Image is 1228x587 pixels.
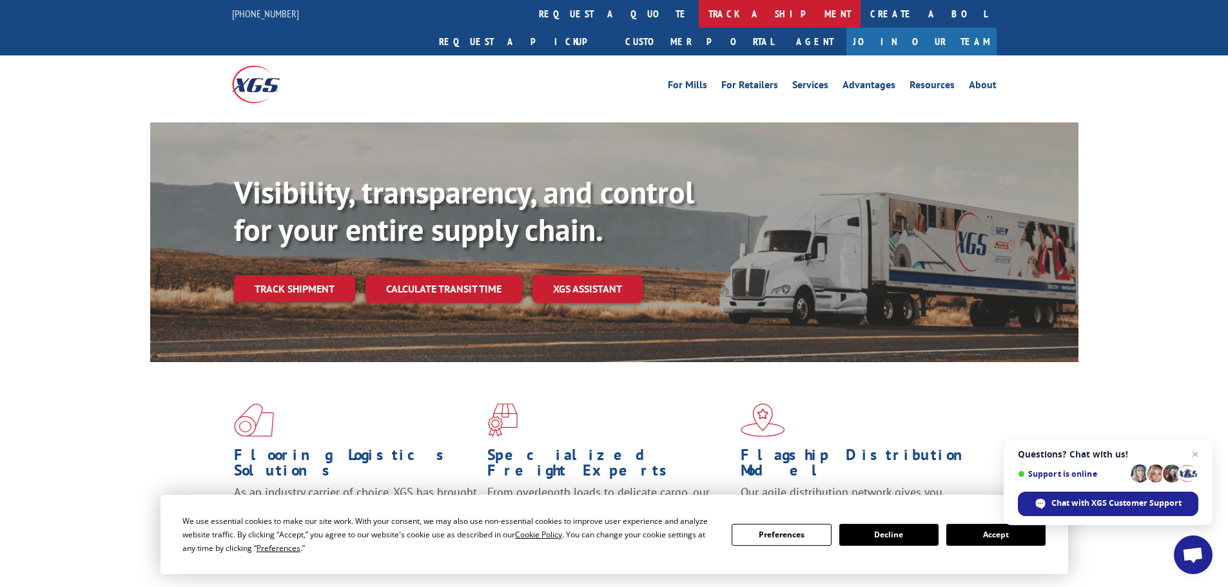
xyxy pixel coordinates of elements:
a: Join Our Team [846,28,997,55]
a: [PHONE_NUMBER] [232,7,299,20]
img: xgs-icon-flagship-distribution-model-red [741,403,785,437]
button: Preferences [732,524,831,546]
button: Accept [946,524,1046,546]
h1: Specialized Freight Experts [487,447,731,485]
div: Cookie Consent Prompt [161,495,1068,574]
a: For Retailers [721,80,778,94]
span: Preferences [257,543,300,553]
h1: Flagship Distribution Model [741,447,984,485]
a: Track shipment [234,275,355,302]
a: Advantages [843,80,895,94]
a: XGS ASSISTANT [532,275,643,303]
a: Request a pickup [429,28,616,55]
span: Support is online [1018,469,1126,479]
span: Questions? Chat with us! [1018,449,1198,459]
img: xgs-icon-total-supply-chain-intelligence-red [234,403,274,437]
p: From overlength loads to delicate cargo, our experienced staff knows the best way to move your fr... [487,485,731,542]
span: As an industry carrier of choice, XGS has brought innovation and dedication to flooring logistics... [234,485,477,530]
a: Services [792,80,828,94]
span: Close chat [1187,447,1203,462]
b: Visibility, transparency, and control for your entire supply chain. [234,172,694,249]
a: Resources [910,80,955,94]
a: Agent [783,28,846,55]
span: Cookie Policy [515,529,562,540]
a: Calculate transit time [365,275,522,303]
h1: Flooring Logistics Solutions [234,447,478,485]
div: We use essential cookies to make our site work. With your consent, we may also use non-essential ... [182,514,716,555]
div: Open chat [1174,535,1213,574]
button: Decline [839,524,939,546]
span: Chat with XGS Customer Support [1051,497,1182,509]
div: Chat with XGS Customer Support [1018,492,1198,516]
span: Our agile distribution network gives you nationwide inventory management on demand. [741,485,978,515]
a: About [969,80,997,94]
a: Customer Portal [616,28,783,55]
a: For Mills [668,80,707,94]
img: xgs-icon-focused-on-flooring-red [487,403,518,437]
